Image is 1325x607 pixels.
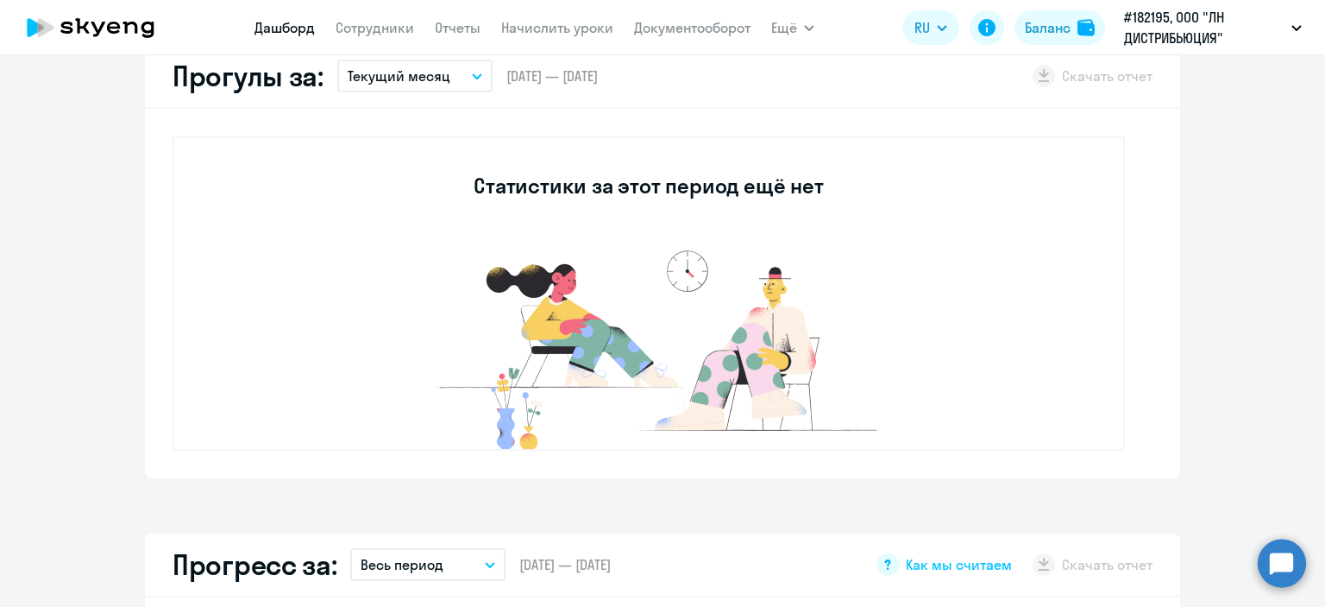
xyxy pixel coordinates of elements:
[634,19,750,36] a: Документооборот
[173,547,336,582] h2: Прогресс за:
[337,60,493,92] button: Текущий месяц
[501,19,613,36] a: Начислить уроки
[254,19,315,36] a: Дашборд
[474,172,823,199] h3: Статистики за этот период ещё нет
[906,555,1012,574] span: Как мы считаем
[771,10,814,45] button: Ещё
[902,10,959,45] button: RU
[1077,19,1095,36] img: balance
[173,59,323,93] h2: Прогулы за:
[336,19,414,36] a: Сотрудники
[771,17,797,38] span: Ещё
[1115,7,1310,48] button: #182195, ООО "ЛН ДИСТРИБЬЮЦИЯ"
[506,66,598,85] span: [DATE] — [DATE]
[435,19,480,36] a: Отчеты
[361,554,443,575] p: Весь период
[1124,7,1284,48] p: #182195, ООО "ЛН ДИСТРИБЬЮЦИЯ"
[1014,10,1105,45] button: Балансbalance
[1025,17,1071,38] div: Баланс
[914,17,930,38] span: RU
[348,66,450,86] p: Текущий месяц
[350,548,506,581] button: Весь период
[390,242,907,449] img: no-data
[519,555,611,574] span: [DATE] — [DATE]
